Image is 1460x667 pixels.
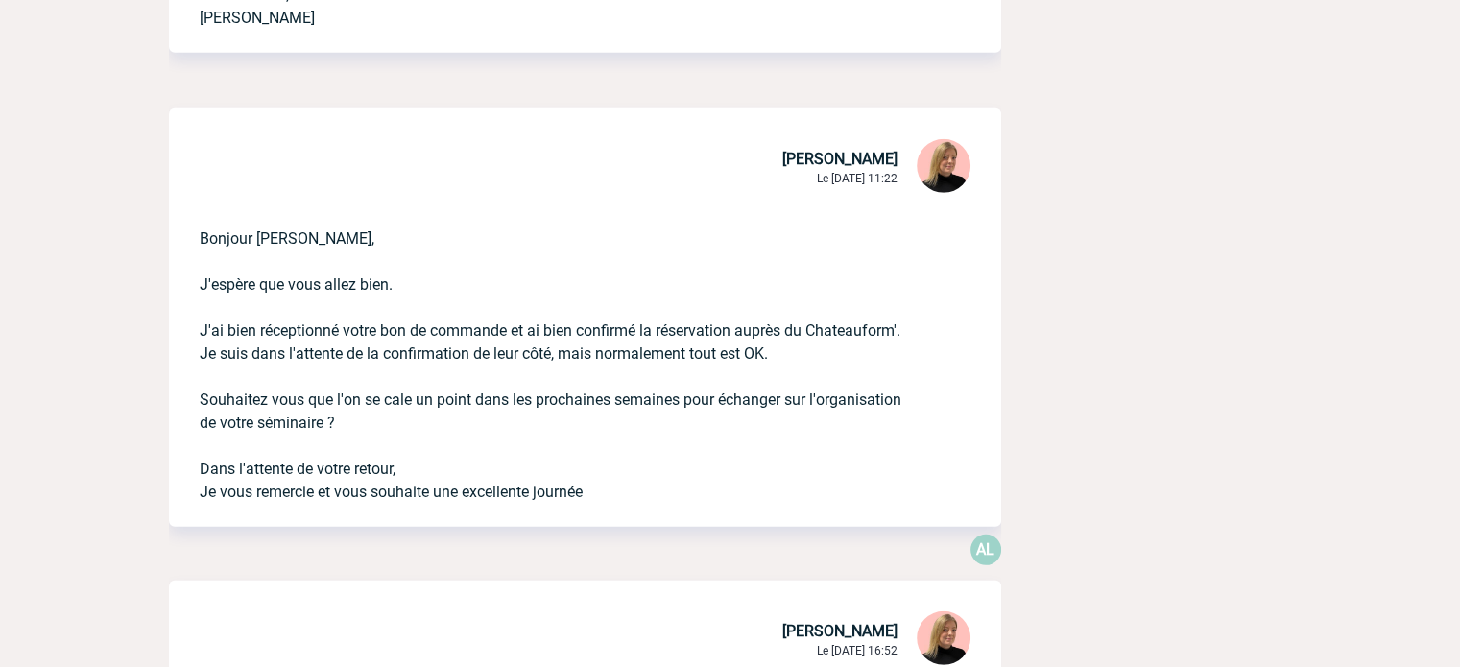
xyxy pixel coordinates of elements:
img: 131233-0.png [917,139,970,193]
div: Alexandra LEVY-RUEFF 17 Mars 2025 à 14:24 [970,535,1001,565]
img: 131233-0.png [917,611,970,665]
span: [PERSON_NAME] [782,150,898,168]
span: Le [DATE] 11:22 [817,172,898,185]
p: Bonjour [PERSON_NAME], J'espère que vous allez bien. J'ai bien réceptionné votre bon de commande ... [200,197,917,504]
span: [PERSON_NAME] [782,622,898,640]
p: AL [970,535,1001,565]
span: Le [DATE] 16:52 [817,644,898,657]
